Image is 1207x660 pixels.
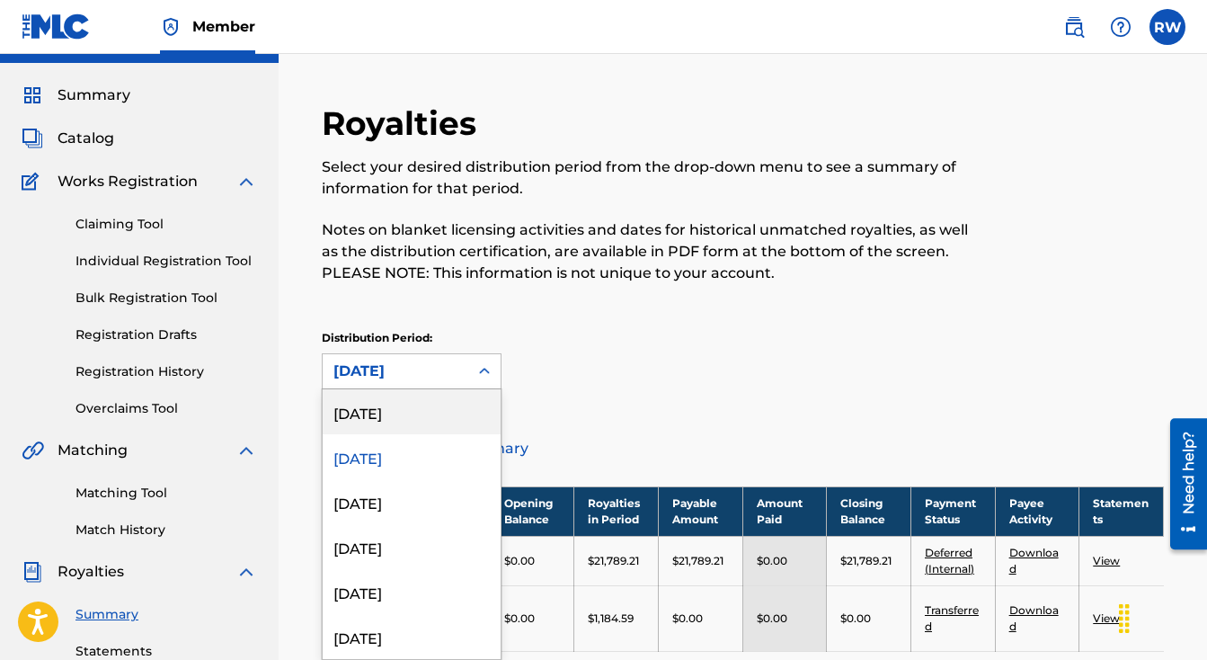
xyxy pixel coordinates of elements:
th: Closing Balance [827,486,911,536]
div: Help [1103,9,1139,45]
p: $21,789.21 [672,553,723,569]
h2: Royalties [322,103,485,144]
div: [DATE] [323,434,501,479]
a: SummarySummary [22,85,130,106]
div: [DATE] [323,479,501,524]
th: Payee Activity [995,486,1079,536]
div: [DATE] [333,361,457,382]
a: Download [1009,603,1059,633]
a: Match History [75,521,257,540]
iframe: Chat Widget [1117,574,1207,660]
a: Public Search [1056,9,1092,45]
a: Deferred (Internal) [925,546,974,575]
a: Download [1009,546,1059,575]
a: Claiming Tool [75,215,257,234]
span: Catalog [58,128,114,149]
img: Summary [22,85,43,106]
th: Payment Status [910,486,995,536]
a: Transferred [925,603,979,633]
div: [DATE] [323,389,501,434]
a: Overclaims Tool [75,399,257,418]
img: expand [235,171,257,192]
p: Notes on blanket licensing activities and dates for historical unmatched royalties, as well as th... [322,219,971,284]
p: $21,789.21 [588,553,639,569]
th: Statements [1079,486,1164,536]
span: Member [192,16,255,37]
img: Matching [22,440,44,461]
p: $0.00 [840,611,871,627]
p: $0.00 [757,611,787,627]
iframe: Resource Center [1157,412,1207,557]
span: Summary [58,85,130,106]
img: search [1063,16,1085,38]
a: Distribution Summary [322,427,1164,470]
p: $0.00 [504,553,535,569]
a: Individual Registration Tool [75,252,257,271]
img: Catalog [22,128,43,149]
p: Select your desired distribution period from the drop-down menu to see a summary of information f... [322,156,971,200]
span: Works Registration [58,171,198,192]
div: [DATE] [323,569,501,614]
p: $0.00 [672,611,703,627]
img: Works Registration [22,171,45,192]
p: $0.00 [757,553,787,569]
a: Matching Tool [75,484,257,503]
a: Summary [75,605,257,624]
img: help [1110,16,1132,38]
th: Amount Paid [742,486,827,536]
th: Payable Amount [659,486,743,536]
img: expand [235,561,257,583]
img: Top Rightsholder [160,16,182,38]
a: CatalogCatalog [22,128,114,149]
p: $0.00 [504,611,535,627]
img: expand [235,440,257,461]
div: [DATE] [323,524,501,569]
a: Bulk Registration Tool [75,289,257,308]
a: View [1093,554,1120,567]
th: Opening Balance [490,486,574,536]
th: Royalties in Period [574,486,659,536]
span: Royalties [58,561,124,583]
div: [DATE] [323,614,501,659]
p: Distribution Period: [322,330,501,346]
p: $21,789.21 [840,553,892,569]
img: MLC Logo [22,13,91,40]
a: Registration Drafts [75,326,257,344]
div: Drag [1110,592,1139,646]
a: View [1093,611,1120,625]
span: Matching [58,440,128,461]
img: Royalties [22,561,43,583]
a: Registration History [75,362,257,381]
div: User Menu [1149,9,1185,45]
p: $1,184.59 [588,611,634,627]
